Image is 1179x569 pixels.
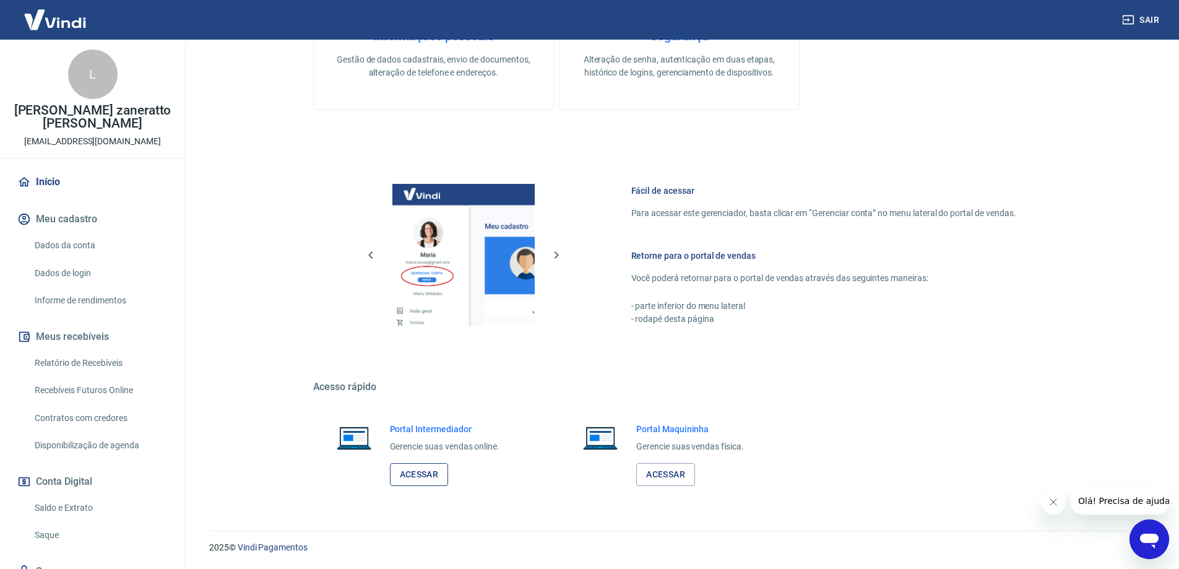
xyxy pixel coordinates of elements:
a: Início [15,168,170,196]
a: Relatório de Recebíveis [30,350,170,376]
p: [PERSON_NAME] zaneratto [PERSON_NAME] [10,104,175,130]
a: Disponibilização de agenda [30,433,170,458]
a: Saldo e Extrato [30,495,170,521]
a: Acessar [636,463,695,486]
a: Contratos com credores [30,406,170,431]
iframe: Botão para abrir a janela de mensagens [1129,519,1169,559]
p: Alteração de senha, autenticação em duas etapas, histórico de logins, gerenciamento de dispositivos. [579,53,779,79]
button: Conta Digital [15,468,170,495]
a: Saque [30,523,170,548]
p: - parte inferior do menu lateral [631,300,1016,313]
a: Acessar [390,463,449,486]
a: Informe de rendimentos [30,288,170,313]
img: Imagem de um notebook aberto [328,423,380,453]
h5: Acesso rápido [313,381,1046,393]
p: Para acessar este gerenciador, basta clicar em “Gerenciar conta” no menu lateral do portal de ven... [631,207,1016,220]
p: [EMAIL_ADDRESS][DOMAIN_NAME] [24,135,161,148]
a: Recebíveis Futuros Online [30,378,170,403]
p: Gestão de dados cadastrais, envio de documentos, alteração de telefone e endereços. [334,53,533,79]
img: Imagem de um notebook aberto [574,423,626,453]
p: Gerencie suas vendas online. [390,440,500,453]
p: Gerencie suas vendas física. [636,440,744,453]
p: 2025 © [209,541,1149,554]
span: Olá! Precisa de ajuda? [7,9,104,19]
a: Vindi Pagamentos [238,542,308,552]
button: Sair [1120,9,1164,32]
h6: Retorne para o portal de vendas [631,250,1016,262]
iframe: Fechar mensagem [1041,490,1066,515]
img: Vindi [15,1,95,38]
p: Você poderá retornar para o portal de vendas através das seguintes maneiras: [631,272,1016,285]
a: Dados de login [30,261,170,286]
h6: Fácil de acessar [631,185,1016,197]
button: Meu cadastro [15,206,170,233]
h6: Portal Intermediador [390,423,500,435]
button: Meus recebíveis [15,323,170,350]
iframe: Mensagem da empresa [1071,487,1169,515]
p: - rodapé desta página [631,313,1016,326]
h6: Portal Maquininha [636,423,744,435]
div: L [68,50,118,99]
a: Dados da conta [30,233,170,258]
img: Imagem da dashboard mostrando o botão de gerenciar conta na sidebar no lado esquerdo [392,184,535,326]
